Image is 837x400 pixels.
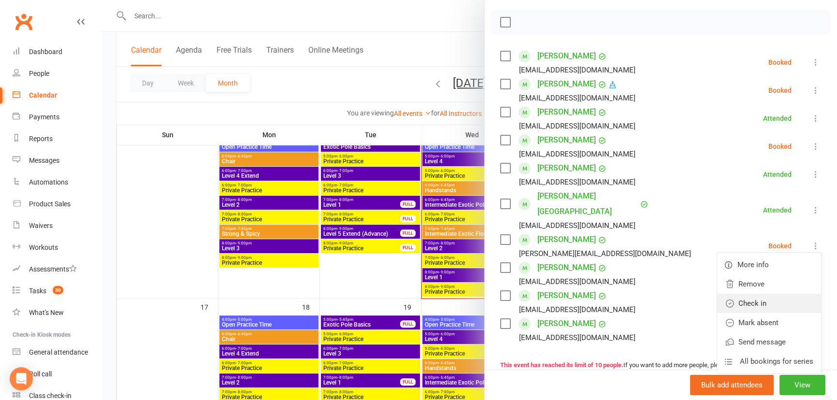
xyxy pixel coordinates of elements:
div: Reports [29,135,53,143]
div: [EMAIL_ADDRESS][DOMAIN_NAME] [519,148,635,160]
a: General attendance kiosk mode [13,342,102,363]
div: People [29,70,49,77]
span: More info [737,259,769,271]
div: Booked [768,59,792,66]
div: Automations [29,178,68,186]
a: [PERSON_NAME] [537,48,596,64]
a: Assessments [13,258,102,280]
a: Workouts [13,237,102,258]
a: Messages [13,150,102,171]
a: People [13,63,102,85]
a: Remove [717,274,821,294]
a: Automations [13,171,102,193]
div: Tasks [29,287,46,295]
a: Check in [717,294,821,313]
a: Waivers [13,215,102,237]
a: Tasks 30 [13,280,102,302]
a: What's New [13,302,102,324]
button: Bulk add attendees [690,375,774,395]
div: [EMAIL_ADDRESS][DOMAIN_NAME] [519,120,635,132]
div: [EMAIL_ADDRESS][DOMAIN_NAME] [519,219,635,232]
div: General attendance [29,348,88,356]
a: Dashboard [13,41,102,63]
div: Booked [768,87,792,94]
a: [PERSON_NAME] [537,132,596,148]
div: If you want to add more people, please remove 1 or more attendees. [500,360,822,371]
a: Clubworx [12,10,36,34]
div: Booked [768,243,792,249]
div: Attended [763,207,792,214]
div: Roll call [29,370,52,378]
div: Attended [763,115,792,122]
div: [EMAIL_ADDRESS][DOMAIN_NAME] [519,331,635,344]
a: [PERSON_NAME] [537,76,596,92]
a: [PERSON_NAME] [537,288,596,303]
div: Calendar [29,91,57,99]
a: Mark absent [717,313,821,332]
div: Attended [763,171,792,178]
a: [PERSON_NAME] [537,260,596,275]
a: [PERSON_NAME] [537,160,596,176]
a: [PERSON_NAME] [537,104,596,120]
button: View [779,375,825,395]
div: Payments [29,113,59,121]
a: [PERSON_NAME] [537,232,596,247]
div: [EMAIL_ADDRESS][DOMAIN_NAME] [519,303,635,316]
div: Waivers [29,222,53,229]
div: [EMAIL_ADDRESS][DOMAIN_NAME] [519,176,635,188]
a: Calendar [13,85,102,106]
div: Messages [29,157,59,164]
div: [EMAIL_ADDRESS][DOMAIN_NAME] [519,275,635,288]
div: Class check-in [29,392,72,400]
div: Workouts [29,243,58,251]
div: [EMAIL_ADDRESS][DOMAIN_NAME] [519,64,635,76]
a: [PERSON_NAME] [537,316,596,331]
div: Product Sales [29,200,71,208]
a: Product Sales [13,193,102,215]
a: Payments [13,106,102,128]
div: Assessments [29,265,77,273]
div: Booked [768,143,792,150]
a: Roll call [13,363,102,385]
span: 30 [53,286,63,294]
strong: This event has reached its limit of 10 people. [500,361,623,369]
div: What's New [29,309,64,316]
a: [PERSON_NAME][GEOGRAPHIC_DATA] [537,188,638,219]
a: More info [717,255,821,274]
span: All bookings for series [740,356,813,367]
div: Open Intercom Messenger [10,367,33,390]
div: Dashboard [29,48,62,56]
div: [EMAIL_ADDRESS][DOMAIN_NAME] [519,92,635,104]
a: Send message [717,332,821,352]
a: Reports [13,128,102,150]
a: All bookings for series [717,352,821,371]
div: [PERSON_NAME][EMAIL_ADDRESS][DOMAIN_NAME] [519,247,691,260]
